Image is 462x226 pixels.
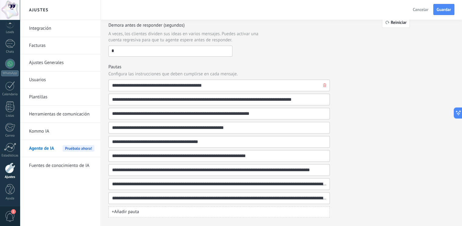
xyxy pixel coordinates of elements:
[108,64,330,70] h3: Pautas
[20,123,100,140] li: Kommo IA
[20,140,100,157] li: Agente de IA
[108,71,238,77] span: Configura las instrucciones que deben cumplirse en cada mensaje.
[112,209,139,215] span: + Añadir pauta
[29,157,94,174] a: Fuentes de conocimiento de IA
[29,123,94,140] a: Kommo IA
[382,17,410,28] button: Reiniciar
[20,106,100,123] li: Herramientas de comunicación
[1,92,19,96] div: Calendario
[20,54,100,71] li: Ajustes Generales
[1,175,19,179] div: Ajustes
[1,134,19,138] div: Correo
[1,114,19,118] div: Listas
[29,140,54,157] span: Agente de IA
[410,5,431,14] button: Cancelar
[63,145,94,152] span: Pruébalo ahora!
[108,22,185,28] span: Demora antes de responder (segundos)
[108,31,269,43] span: A veces, los clientes dividen sus ideas en varios mensajes. Puedes activar una cuenta regresiva p...
[29,140,94,157] a: Agente de IAPruébalo ahora!
[109,46,232,56] input: Demora antes de responder (segundos)A veces, los clientes dividen sus ideas en varios mensajes. P...
[413,7,428,12] span: Cancelar
[437,7,451,12] span: Guardar
[11,209,16,214] span: 1
[29,71,94,89] a: Usuarios
[1,197,19,201] div: Ayuda
[20,37,100,54] li: Facturas
[20,20,100,37] li: Integración
[391,20,407,24] span: Reiniciar
[29,106,94,123] a: Herramientas de comunicación
[1,154,19,158] div: Estadísticas
[20,157,100,174] li: Fuentes de conocimiento de IA
[1,70,19,76] div: WhatsApp
[1,30,19,34] div: Leads
[20,89,100,106] li: Plantillas
[29,89,94,106] a: Plantillas
[433,4,454,15] button: Guardar
[29,37,94,54] a: Facturas
[108,206,330,217] button: +Añadir pauta
[1,50,19,54] div: Chats
[29,54,94,71] a: Ajustes Generales
[29,20,94,37] a: Integración
[20,71,100,89] li: Usuarios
